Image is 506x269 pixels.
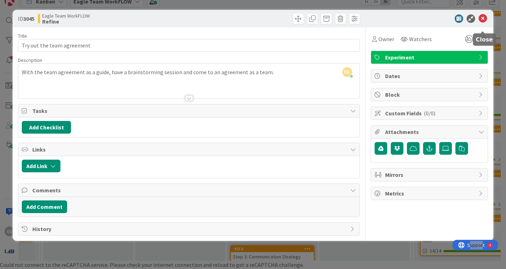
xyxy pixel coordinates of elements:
div: 4 [37,3,38,8]
span: OL [342,67,352,77]
span: Tasks [32,107,347,115]
span: Owner [378,35,394,43]
span: Links [32,145,347,154]
span: Eagle Team WorkFLOW [42,13,90,19]
span: Description [18,57,42,63]
span: Block [385,90,475,99]
span: Experiment [385,53,475,62]
b: 3045 [23,15,34,22]
span: Support [15,1,32,9]
span: History [32,225,347,233]
span: ID [18,14,34,23]
span: Attachments [385,128,475,136]
span: Metrics [385,189,475,198]
span: Custom Fields [385,109,475,117]
h5: Close [476,36,493,43]
input: type card name here... [18,39,360,52]
label: Title [18,33,27,39]
button: Add Link [22,160,60,172]
span: Mirrors [385,171,475,179]
b: Refine [42,19,90,24]
span: Comments [32,186,347,194]
span: Watchers [409,35,432,43]
span: Dates [385,72,475,80]
button: Add Comment [22,200,67,213]
p: With the team agreement as a guide, have a brainstorming session and come to an agreement as a team. [22,68,356,76]
button: Add Checklist [22,121,71,134]
span: ( 0/0 ) [424,110,435,117]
